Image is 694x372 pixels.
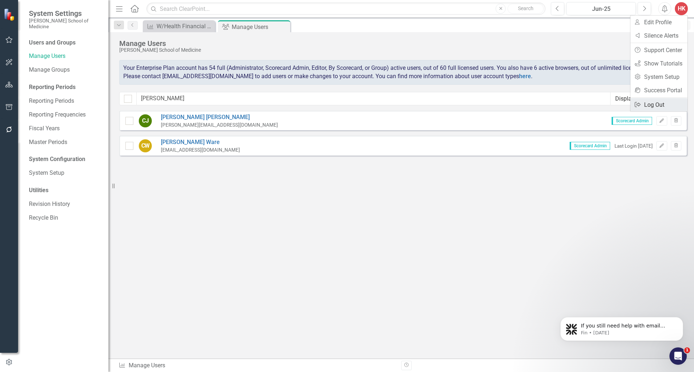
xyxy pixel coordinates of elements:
[29,111,101,119] a: Reporting Frequencies
[29,97,101,105] a: Reporting Periods
[119,39,654,47] div: Manage Users
[139,139,152,152] div: CW
[29,169,101,177] a: System Setup
[29,66,101,74] a: Manage Groups
[29,83,101,92] div: Reporting Periods
[507,4,544,14] button: Search
[29,39,101,47] div: Users and Groups
[161,138,240,147] a: [PERSON_NAME] Ware
[29,52,101,60] a: Manage Users
[519,73,531,80] a: here
[146,3,545,15] input: Search ClearPoint...
[29,186,101,195] div: Utilities
[569,5,633,13] div: Jun-25
[675,2,688,15] button: HK
[136,92,611,105] input: Filter Users...
[29,138,101,147] a: Master Periods
[630,98,687,111] a: Log Out
[630,57,687,70] a: Show Tutorials
[161,122,278,128] div: [PERSON_NAME][EMAIL_ADDRESS][DOMAIN_NAME]
[139,114,152,127] div: CJ
[161,113,278,122] a: [PERSON_NAME] [PERSON_NAME]
[4,8,16,21] img: ClearPoint Strategy
[123,64,670,80] span: Your Enterprise Plan account has 54 full (Administrator, Scorecard Admin, Editor, By Scorecard, o...
[119,362,396,370] div: Manage Users
[612,117,652,125] span: Scorecard Admin
[119,47,654,53] div: [PERSON_NAME] School of Medicine
[615,94,671,103] div: Display All Users
[614,143,653,149] div: Last Login [DATE]
[29,200,101,208] a: Revision History
[549,302,694,352] iframe: Intercom notifications message
[630,43,687,57] a: Support Center
[157,22,213,31] div: W/Health Financial Program Scorecard Report
[232,22,288,31] div: Manage Users
[29,18,101,30] small: [PERSON_NAME] School of Medicine
[161,147,240,153] div: [EMAIL_ADDRESS][DOMAIN_NAME]
[570,142,610,150] span: Scorecard Admin
[630,16,687,29] a: Edit Profile
[566,2,636,15] button: Jun-25
[29,214,101,222] a: Recycle Bin
[29,124,101,133] a: Fiscal Years
[684,347,690,353] span: 1
[630,70,687,84] a: System Setup
[669,347,687,365] iframe: Intercom live chat
[630,29,687,42] a: Silence Alerts
[29,9,101,18] span: System Settings
[31,21,119,56] span: If you still need help with email reminders, I’m here to assist you. Would you like to provide mo...
[145,22,213,31] a: W/Health Financial Program Scorecard Report
[31,28,125,34] p: Message from Fin, sent 5d ago
[29,155,101,164] div: System Configuration
[630,84,687,97] a: Success Portal
[518,5,534,11] span: Search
